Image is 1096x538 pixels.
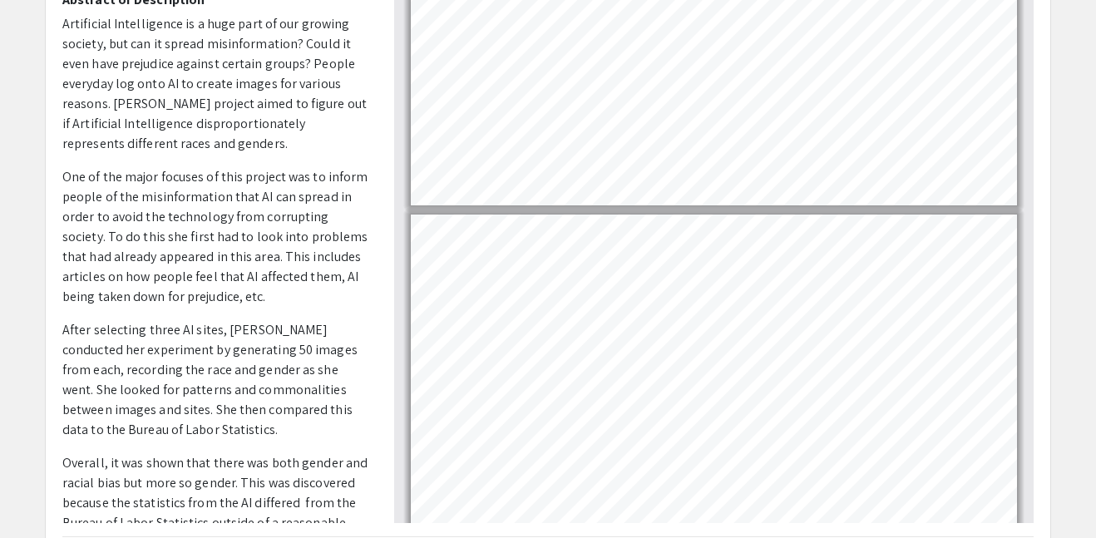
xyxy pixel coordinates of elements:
[12,463,71,526] iframe: Chat
[62,15,367,152] span: Artificial Intelligence is a huge part of our growing society, but can it spread misinformation? ...
[62,321,358,438] span: After selecting three AI sites, [PERSON_NAME] conducted her experiment by generating 50 images fr...
[62,168,368,305] span: One of the major focuses of this project was to inform people of the misinformation that AI can s...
